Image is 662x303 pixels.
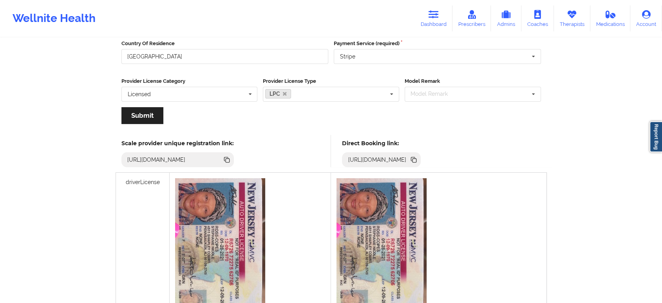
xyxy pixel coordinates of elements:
div: [URL][DOMAIN_NAME] [345,156,409,164]
h5: Direct Booking link: [342,140,421,147]
a: Dashboard [415,5,452,31]
div: Model Remark [409,89,459,99]
a: LPC [265,89,291,99]
a: Account [630,5,662,31]
label: Payment Service (required) [334,40,541,47]
label: Provider License Type [263,77,399,85]
a: Coaches [521,5,554,31]
div: [URL][DOMAIN_NAME] [124,156,189,164]
button: Submit [121,107,163,124]
div: Licensed [128,91,151,97]
h5: Scale provider unique registration link: [121,140,234,147]
a: Therapists [554,5,590,31]
label: Model Remark [405,77,541,85]
a: Medications [590,5,631,31]
label: Country Of Residence [121,40,329,47]
label: Provider License Category [121,77,258,85]
a: Prescribers [452,5,491,31]
a: Admins [491,5,521,31]
a: Report Bug [649,121,662,152]
div: Stripe [340,54,355,59]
